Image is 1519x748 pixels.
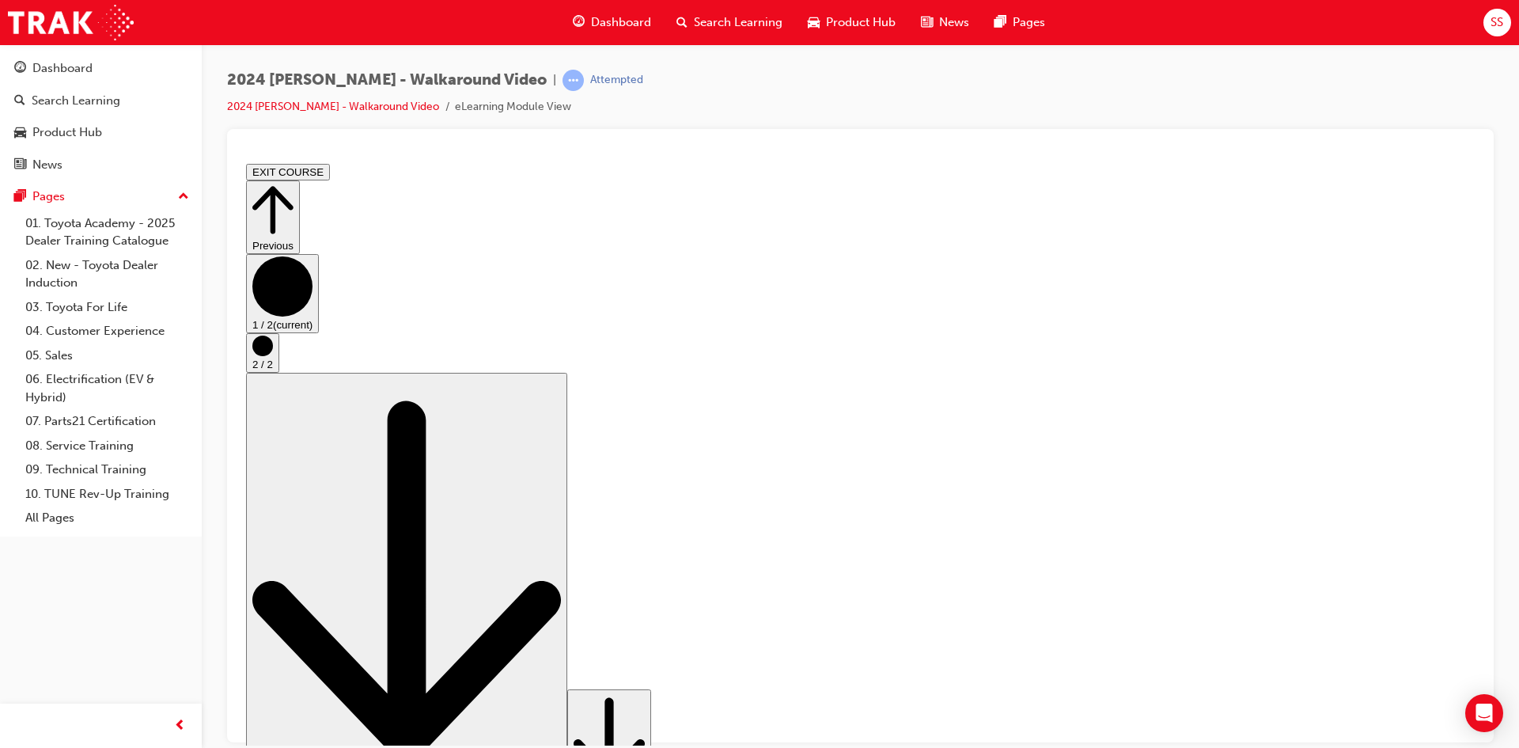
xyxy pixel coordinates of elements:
[6,150,195,180] a: News
[6,51,195,182] button: DashboardSearch LearningProduct HubNews
[32,59,93,78] div: Dashboard
[32,156,63,174] div: News
[6,176,40,215] button: 2 / 2
[6,182,195,211] button: Pages
[6,97,79,176] button: 1 / 2(current)
[908,6,982,39] a: news-iconNews
[994,13,1006,32] span: pages-icon
[1491,13,1503,32] span: SS
[14,62,26,76] span: guage-icon
[19,409,195,434] a: 07. Parts21 Certification
[19,367,195,409] a: 06. Electrification (EV & Hybrid)
[1483,9,1511,36] button: SS
[6,118,195,147] a: Product Hub
[32,92,120,110] div: Search Learning
[19,482,195,507] a: 10. TUNE Rev-Up Training
[563,70,584,91] span: learningRecordVerb_ATTEMPT-icon
[227,100,439,113] a: 2024 [PERSON_NAME] - Walkaround Video
[8,5,134,40] img: Trak
[982,6,1058,39] a: pages-iconPages
[795,6,908,39] a: car-iconProduct Hub
[939,13,969,32] span: News
[694,13,782,32] span: Search Learning
[19,344,195,368] a: 05. Sales
[921,13,933,32] span: news-icon
[1465,694,1503,732] div: Open Intercom Messenger
[178,187,189,207] span: up-icon
[14,190,26,204] span: pages-icon
[560,6,664,39] a: guage-iconDashboard
[19,211,195,253] a: 01. Toyota Academy - 2025 Dealer Training Catalogue
[174,716,186,736] span: prev-icon
[227,71,547,89] span: 2024 [PERSON_NAME] - Walkaround Video
[590,73,643,88] div: Attempted
[32,188,65,206] div: Pages
[13,201,33,213] span: 2 / 2
[6,23,1235,646] div: Step controls
[19,295,195,320] a: 03. Toyota For Life
[553,71,556,89] span: |
[19,253,195,295] a: 02. New - Toyota Dealer Induction
[6,6,90,23] button: EXIT COURSE
[676,13,688,32] span: search-icon
[13,82,54,94] span: Previous
[664,6,795,39] a: search-iconSearch Learning
[6,23,60,97] button: Previous
[6,54,195,83] a: Dashboard
[14,94,25,108] span: search-icon
[826,13,896,32] span: Product Hub
[573,13,585,32] span: guage-icon
[455,98,571,116] li: eLearning Module View
[19,506,195,530] a: All Pages
[19,458,195,482] a: 09. Technical Training
[13,161,33,173] span: 1 / 2
[19,434,195,458] a: 08. Service Training
[591,13,651,32] span: Dashboard
[14,158,26,173] span: news-icon
[1013,13,1045,32] span: Pages
[14,126,26,140] span: car-icon
[19,319,195,344] a: 04. Customer Experience
[33,161,73,173] span: (current)
[808,13,820,32] span: car-icon
[32,123,102,142] div: Product Hub
[6,86,195,116] a: Search Learning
